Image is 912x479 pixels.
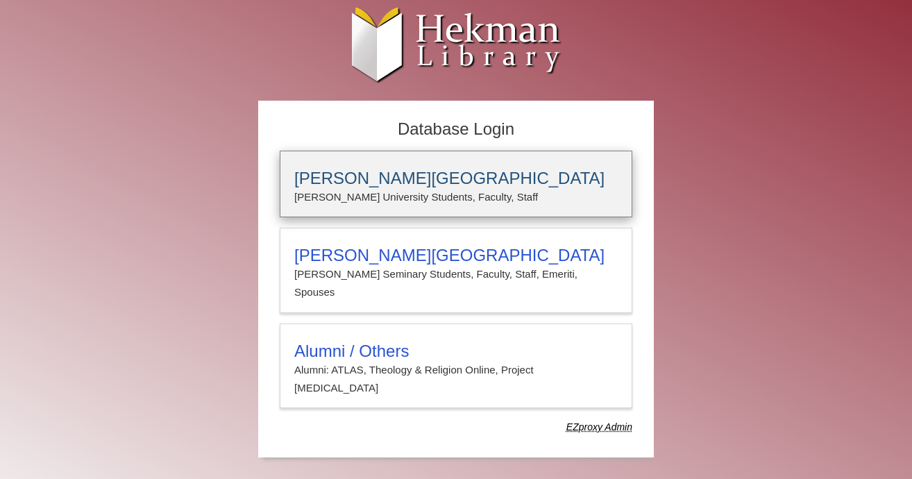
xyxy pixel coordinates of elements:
[273,115,639,144] h2: Database Login
[294,342,618,398] summary: Alumni / OthersAlumni: ATLAS, Theology & Religion Online, Project [MEDICAL_DATA]
[294,188,618,206] p: [PERSON_NAME] University Students, Faculty, Staff
[294,169,618,188] h3: [PERSON_NAME][GEOGRAPHIC_DATA]
[294,342,618,361] h3: Alumni / Others
[294,246,618,265] h3: [PERSON_NAME][GEOGRAPHIC_DATA]
[280,151,632,217] a: [PERSON_NAME][GEOGRAPHIC_DATA][PERSON_NAME] University Students, Faculty, Staff
[294,361,618,398] p: Alumni: ATLAS, Theology & Religion Online, Project [MEDICAL_DATA]
[294,265,618,302] p: [PERSON_NAME] Seminary Students, Faculty, Staff, Emeriti, Spouses
[566,421,632,432] dfn: Use Alumni login
[280,228,632,313] a: [PERSON_NAME][GEOGRAPHIC_DATA][PERSON_NAME] Seminary Students, Faculty, Staff, Emeriti, Spouses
